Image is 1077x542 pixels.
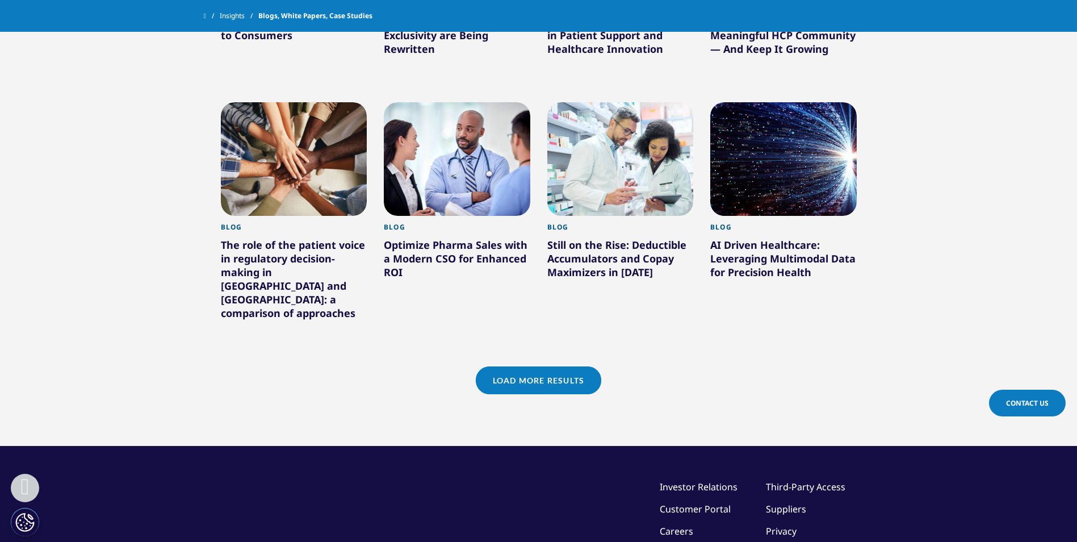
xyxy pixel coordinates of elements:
a: Third-Party Access [766,481,845,493]
div: Still on the Rise: Deductible Accumulators and Copay Maximizers in [DATE] [547,238,694,283]
div: Blog [710,223,857,238]
span: Contact Us [1006,398,1049,408]
a: Contact Us [989,390,1066,416]
a: Suppliers [766,503,806,515]
button: Cookies Settings [11,508,39,536]
div: AI Driven Healthcare: Leveraging Multimodal Data for Precision Health [710,238,857,283]
a: Load More Results [476,366,601,394]
a: Blog Still on the Rise: Deductible Accumulators and Copay Maximizers in [DATE] [547,216,694,308]
div: The role of the patient voice in regulatory decision-making in [GEOGRAPHIC_DATA] and [GEOGRAPHIC_... [221,238,367,324]
a: Customer Portal [660,503,731,515]
a: Blog Optimize Pharma Sales with a Modern CSO for Enhanced ROI [384,216,530,308]
div: Optimize Pharma Sales with a Modern CSO for Enhanced ROI [384,238,530,283]
a: Insights [220,6,258,26]
a: Careers [660,525,693,537]
div: Blog [384,223,530,238]
a: Investor Relations [660,481,737,493]
a: Blog The role of the patient voice in regulatory decision-making in [GEOGRAPHIC_DATA] and [GEOGRA... [221,216,367,349]
div: What It Takes to Create a Meaningful HCP Community — And Keep It Growing [710,15,857,60]
a: Privacy [766,525,797,537]
div: Blog [221,223,367,238]
div: Technology’s Growing Role in Patient Support and Healthcare Innovation [547,15,694,60]
div: Blog [547,223,694,238]
a: Blog AI Driven Healthcare: Leveraging Multimodal Data for Precision Health [710,216,857,308]
div: The Rules of Loss of Exclusivity are Being Rewritten [384,15,530,60]
span: Blogs, White Papers, Case Studies [258,6,372,26]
